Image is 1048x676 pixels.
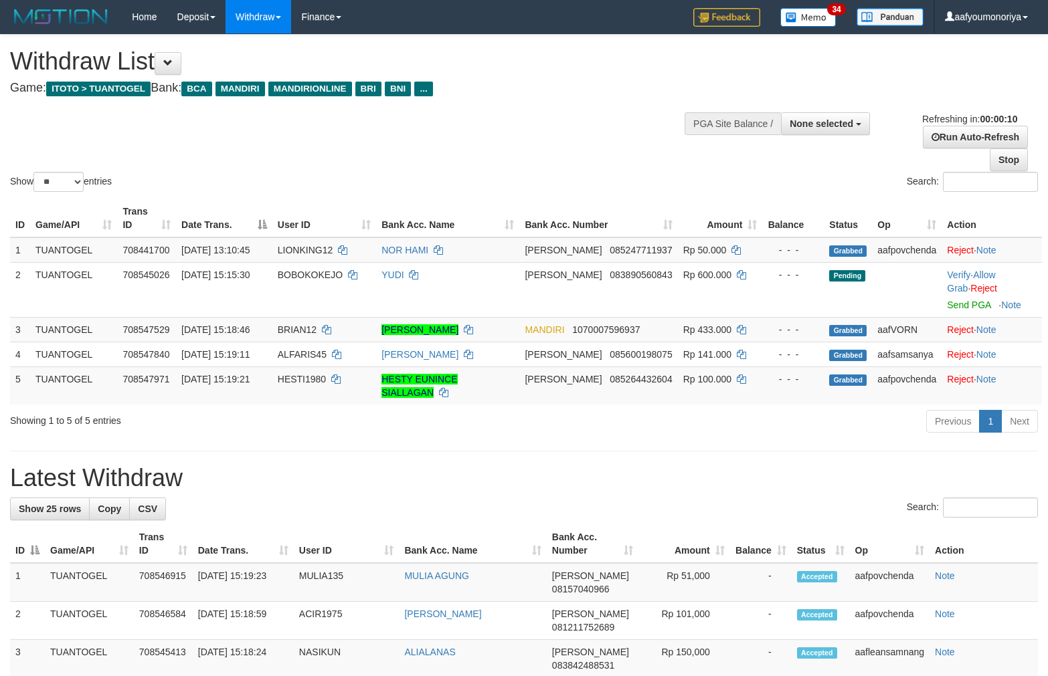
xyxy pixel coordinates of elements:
[193,602,294,640] td: [DATE] 15:18:59
[381,374,457,398] a: HESTY EUNINCE SIALLAGAN
[922,114,1017,124] span: Refreshing in:
[33,172,84,192] select: Showentries
[122,349,169,360] span: 708547840
[730,563,792,602] td: -
[10,602,45,640] td: 2
[181,374,250,384] span: [DATE] 15:19:21
[525,324,564,335] span: MANDIRI
[552,622,614,633] span: Copy 081211752689 to clipboard
[122,245,169,255] span: 708441700
[525,374,602,384] span: [PERSON_NAME]
[947,269,995,294] span: ·
[923,126,1028,148] a: Run Auto-Refresh
[829,350,867,361] span: Grabbed
[610,269,672,280] span: Copy 083890560843 to clipboard
[122,374,169,384] span: 708547971
[414,82,432,96] span: ...
[10,7,112,27] img: MOTION_logo.png
[10,465,1038,491] h1: Latest Withdraw
[10,409,427,427] div: Showing 1 to 5 of 5 entries
[181,245,250,255] span: [DATE] 13:10:45
[683,269,731,280] span: Rp 600.000
[683,324,731,335] span: Rp 433.000
[976,245,996,255] a: Note
[638,602,730,640] td: Rp 101,000
[947,269,995,294] a: Allow Grab
[45,525,134,563] th: Game/API: activate to sort column ascending
[980,114,1017,124] strong: 00:00:10
[907,497,1038,518] label: Search:
[976,324,996,335] a: Note
[683,245,727,255] span: Rp 50.000
[947,300,990,310] a: Send PGA
[181,349,250,360] span: [DATE] 15:19:11
[193,563,294,602] td: [DATE] 15:19:23
[294,525,400,563] th: User ID: activate to sort column ascending
[872,366,942,405] td: aafpovchenda
[30,237,117,263] td: TUANTOGEL
[768,243,818,257] div: - - -
[970,283,997,294] a: Reject
[792,525,850,563] th: Status: activate to sort column ascending
[176,199,272,237] th: Date Trans.: activate to sort column descending
[693,8,760,27] img: Feedback.jpg
[572,324,640,335] span: Copy 1070007596937 to clipboard
[181,82,211,96] span: BCA
[10,172,112,192] label: Show entries
[976,349,996,360] a: Note
[685,112,781,135] div: PGA Site Balance /
[30,342,117,366] td: TUANTOGEL
[10,497,90,520] a: Show 25 rows
[762,199,824,237] th: Balance
[404,647,455,657] a: ALIALANAS
[10,317,30,342] td: 3
[10,262,30,317] td: 2
[1001,300,1021,310] a: Note
[10,48,685,75] h1: Withdraw List
[134,563,193,602] td: 708546915
[610,245,672,255] span: Copy 085247711937 to clipboard
[942,317,1042,342] td: ·
[138,503,157,514] span: CSV
[947,269,970,280] a: Verify
[294,602,400,640] td: ACIR1975
[979,410,1002,433] a: 1
[376,199,519,237] th: Bank Acc. Name: activate to sort column ascending
[193,525,294,563] th: Date Trans.: activate to sort column ascending
[942,342,1042,366] td: ·
[552,647,629,657] span: [PERSON_NAME]
[943,172,1038,192] input: Search:
[552,584,610,594] span: Copy 08157040966 to clipboard
[552,660,614,671] span: Copy 083842488531 to clipboard
[45,563,134,602] td: TUANTOGEL
[10,82,685,95] h4: Game: Bank:
[797,647,837,659] span: Accepted
[824,199,872,237] th: Status
[768,268,818,281] div: - - -
[519,199,677,237] th: Bank Acc. Number: activate to sort column ascending
[683,349,731,360] span: Rp 141.000
[610,374,672,384] span: Copy 085264432604 to clipboard
[381,349,458,360] a: [PERSON_NAME]
[268,82,352,96] span: MANDIRIONLINE
[872,342,942,366] td: aafsamsanya
[638,563,730,602] td: Rp 51,000
[935,647,955,657] a: Note
[10,366,30,405] td: 5
[272,199,376,237] th: User ID: activate to sort column ascending
[30,366,117,405] td: TUANTOGEL
[117,199,176,237] th: Trans ID: activate to sort column ascending
[122,269,169,280] span: 708545026
[404,570,468,581] a: MULIA AGUNG
[829,374,867,386] span: Grabbed
[278,324,317,335] span: BRIAN12
[381,245,428,255] a: NOR HAMI
[547,525,638,563] th: Bank Acc. Number: activate to sort column ascending
[935,570,955,581] a: Note
[30,262,117,317] td: TUANTOGEL
[930,525,1038,563] th: Action
[30,317,117,342] td: TUANTOGEL
[294,563,400,602] td: MULIA135
[768,323,818,336] div: - - -
[525,269,602,280] span: [PERSON_NAME]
